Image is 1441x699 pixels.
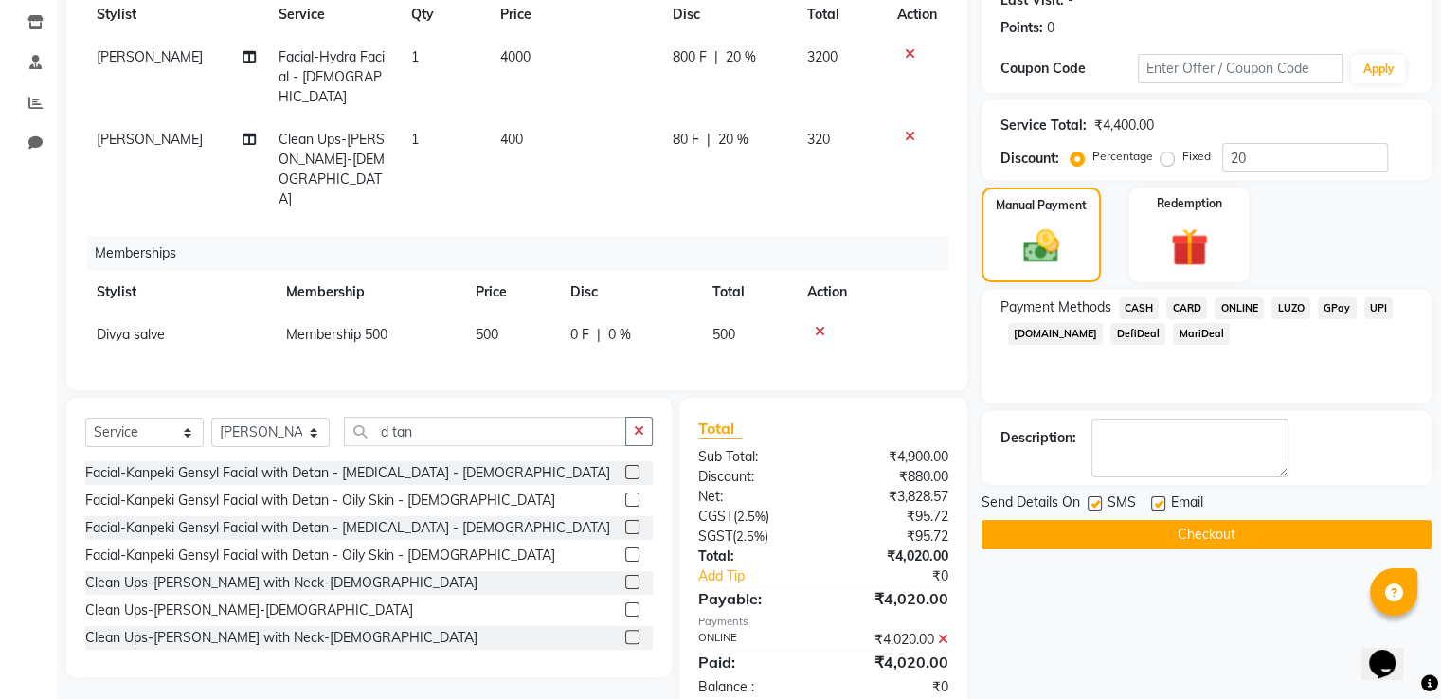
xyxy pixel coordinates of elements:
span: CASH [1119,297,1160,319]
div: Memberships [87,236,963,271]
span: 3200 [807,48,838,65]
span: SGST [698,528,732,545]
div: Facial-Kanpeki Gensyl Facial with Detan - Oily Skin - [DEMOGRAPHIC_DATA] [85,491,555,511]
div: Net: [684,487,823,507]
div: Facial-Kanpeki Gensyl Facial with Detan - [MEDICAL_DATA] - [DEMOGRAPHIC_DATA] [85,463,610,483]
span: 4000 [500,48,531,65]
span: 800 F [673,47,707,67]
div: ONLINE [684,630,823,650]
span: 1 [411,48,419,65]
a: Add Tip [684,566,846,586]
div: ₹4,020.00 [823,651,963,673]
button: Checkout [982,520,1432,549]
span: 2.5% [736,529,765,544]
div: Coupon Code [1000,59,1138,79]
th: Price [464,271,559,314]
div: Clean Ups-[PERSON_NAME]-[DEMOGRAPHIC_DATA] [85,600,413,620]
span: GPay [1318,297,1357,319]
span: | [707,130,711,150]
img: _gift.svg [1159,224,1220,271]
div: Total: [684,547,823,566]
input: Enter Offer / Coupon Code [1138,54,1344,83]
th: Total [701,271,796,314]
span: UPI [1364,297,1394,319]
label: Manual Payment [996,197,1087,214]
span: LUZO [1271,297,1310,319]
label: Fixed [1182,148,1211,165]
th: Stylist [85,271,275,314]
span: | [597,325,601,345]
span: 2.5% [737,509,766,524]
span: 20 % [726,47,756,67]
span: | [714,47,718,67]
span: CARD [1166,297,1207,319]
span: 500 [476,326,498,343]
div: Facial-Kanpeki Gensyl Facial with Detan - Oily Skin - [DEMOGRAPHIC_DATA] [85,546,555,565]
button: Apply [1351,55,1405,83]
span: Total [698,419,742,439]
th: Membership [275,271,464,314]
div: ₹0 [846,566,962,586]
div: ( ) [684,507,823,527]
span: 0 % [608,325,631,345]
div: ₹4,400.00 [1094,116,1154,135]
div: ₹4,020.00 [823,587,963,610]
div: Clean Ups-[PERSON_NAME] with Neck-[DEMOGRAPHIC_DATA] [85,573,477,593]
span: SMS [1108,493,1136,516]
span: ONLINE [1215,297,1264,319]
span: Membership 500 [286,326,387,343]
div: ₹4,900.00 [823,447,963,467]
div: ₹4,020.00 [823,630,963,650]
div: Facial-Kanpeki Gensyl Facial with Detan - [MEDICAL_DATA] - [DEMOGRAPHIC_DATA] [85,518,610,538]
span: Clean Ups-[PERSON_NAME]-[DEMOGRAPHIC_DATA] [279,131,385,207]
span: 20 % [718,130,748,150]
div: Discount: [684,467,823,487]
label: Percentage [1092,148,1153,165]
div: ₹95.72 [823,527,963,547]
span: CGST [698,508,733,525]
span: Send Details On [982,493,1080,516]
span: 500 [712,326,735,343]
input: Search or Scan [344,417,626,446]
div: Discount: [1000,149,1059,169]
div: ₹4,020.00 [823,547,963,566]
div: ₹880.00 [823,467,963,487]
span: [PERSON_NAME] [97,48,203,65]
th: Disc [559,271,701,314]
iframe: chat widget [1361,623,1422,680]
div: Points: [1000,18,1043,38]
div: Balance : [684,677,823,697]
div: Paid: [684,651,823,673]
div: 0 [1047,18,1054,38]
span: 80 F [673,130,699,150]
div: ₹0 [823,677,963,697]
span: Divya salve [97,326,165,343]
span: 400 [500,131,523,148]
span: MariDeal [1173,323,1230,345]
div: ( ) [684,527,823,547]
span: Email [1171,493,1203,516]
label: Redemption [1157,195,1222,212]
span: 1 [411,131,419,148]
div: Clean Ups-[PERSON_NAME] with Neck-[DEMOGRAPHIC_DATA] [85,628,477,648]
span: Payment Methods [1000,297,1111,317]
th: Action [796,271,948,314]
span: 320 [807,131,830,148]
div: Payments [698,614,948,630]
div: ₹95.72 [823,507,963,527]
span: Facial-Hydra Facial - [DEMOGRAPHIC_DATA] [279,48,385,105]
div: Description: [1000,428,1076,448]
span: [DOMAIN_NAME] [1008,323,1104,345]
div: Payable: [684,587,823,610]
div: Service Total: [1000,116,1087,135]
span: 0 F [570,325,589,345]
div: Sub Total: [684,447,823,467]
div: ₹3,828.57 [823,487,963,507]
img: _cash.svg [1012,225,1071,267]
span: [PERSON_NAME] [97,131,203,148]
span: DefiDeal [1110,323,1165,345]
